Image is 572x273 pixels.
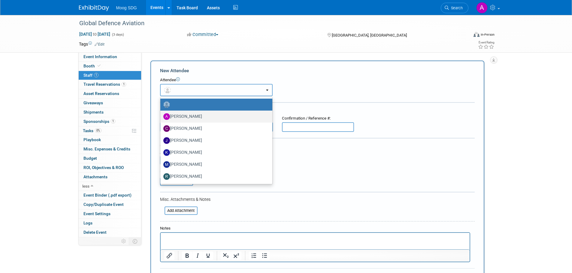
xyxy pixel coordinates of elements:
span: Attachments [83,174,107,179]
span: Staff [83,73,98,78]
button: Bullet list [259,251,270,260]
button: Italic [192,251,203,260]
span: [GEOGRAPHIC_DATA], [GEOGRAPHIC_DATA] [332,33,407,37]
span: Budget [83,156,97,161]
a: Event Settings [79,209,141,218]
a: Copy/Duplicate Event [79,200,141,209]
img: Unassigned-User-Icon.png [163,101,170,108]
span: Booth [83,64,102,68]
a: Edit [95,42,104,46]
span: Sponsorships [83,119,115,124]
img: J.jpg [163,137,170,144]
span: to [92,32,98,37]
a: Asset Reservations [79,89,141,98]
img: Format-Inperson.png [474,32,480,37]
div: Attendee [160,77,475,83]
div: Global Defence Aviation [77,18,459,29]
a: ROI, Objectives & ROO [79,163,141,172]
div: Cost: [160,143,475,149]
span: 1 [111,119,115,123]
span: [DATE] [DATE] [79,31,110,37]
span: Tasks [83,128,101,133]
label: [PERSON_NAME] [163,160,266,169]
td: Personalize Event Tab Strip [119,237,129,245]
a: Travel Reservations1 [79,80,141,89]
span: Event Settings [83,211,110,216]
a: Misc. Expenses & Credits [79,145,141,154]
label: [PERSON_NAME] [163,112,266,121]
div: New Attendee [160,67,475,74]
span: Copy/Duplicate Event [83,202,124,207]
span: (3 days) [111,33,124,37]
span: 1 [94,73,98,77]
a: Budget [79,154,141,163]
a: Attachments [79,173,141,182]
a: Playbook [79,135,141,144]
img: A.jpg [163,113,170,120]
button: Insert/edit link [164,251,174,260]
i: Booth reservation complete [98,64,101,67]
div: Misc. Attachments & Notes [160,196,475,202]
label: [PERSON_NAME] [163,124,266,133]
span: 1 [122,82,126,87]
span: Shipments [83,110,104,114]
button: Bold [182,251,192,260]
div: Event Rating [478,41,494,44]
a: Event Information [79,52,141,61]
a: Logs [79,219,141,228]
a: Sponsorships1 [79,117,141,126]
label: [PERSON_NAME] [163,172,266,181]
span: Moog SDG [116,5,137,10]
span: Playbook [83,137,101,142]
label: [PERSON_NAME] [163,148,266,157]
span: Misc. Expenses & Credits [83,147,130,151]
button: Underline [203,251,213,260]
span: Search [449,6,463,10]
span: Event Binder (.pdf export) [83,193,132,197]
a: Shipments [79,108,141,117]
span: 0% [95,128,101,133]
a: Event Binder (.pdf export) [79,191,141,200]
a: Booth [79,62,141,71]
button: Numbered list [249,251,259,260]
span: Logs [83,221,92,225]
span: Delete Event [83,230,107,235]
td: Toggle Event Tabs [129,237,141,245]
div: Confirmation / Reference #: [282,116,354,121]
img: R.jpg [163,173,170,180]
div: In-Person [480,32,495,37]
span: Travel Reservations [83,82,126,87]
a: less [79,182,141,191]
img: K.jpg [163,149,170,156]
td: Tags [79,41,104,47]
span: Event Information [83,54,117,59]
span: ROI, Objectives & ROO [83,165,124,170]
div: Registration / Ticket Info (optional) [160,107,475,113]
a: Staff1 [79,71,141,80]
a: Search [441,3,468,13]
img: C.jpg [163,125,170,132]
button: Superscript [231,251,241,260]
img: M.jpg [163,161,170,168]
div: Notes [160,226,470,231]
span: Asset Reservations [83,91,119,96]
span: Giveaways [83,100,103,105]
iframe: Rich Text Area [161,233,470,249]
button: Committed [185,31,221,38]
img: ExhibitDay [79,5,109,11]
a: Giveaways [79,99,141,108]
div: Event Format [433,31,495,40]
button: Subscript [221,251,231,260]
a: Delete Event [79,228,141,237]
img: ALYSSA Szal [476,2,488,13]
label: [PERSON_NAME] [163,136,266,145]
a: Tasks0% [79,126,141,135]
span: less [82,184,89,188]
